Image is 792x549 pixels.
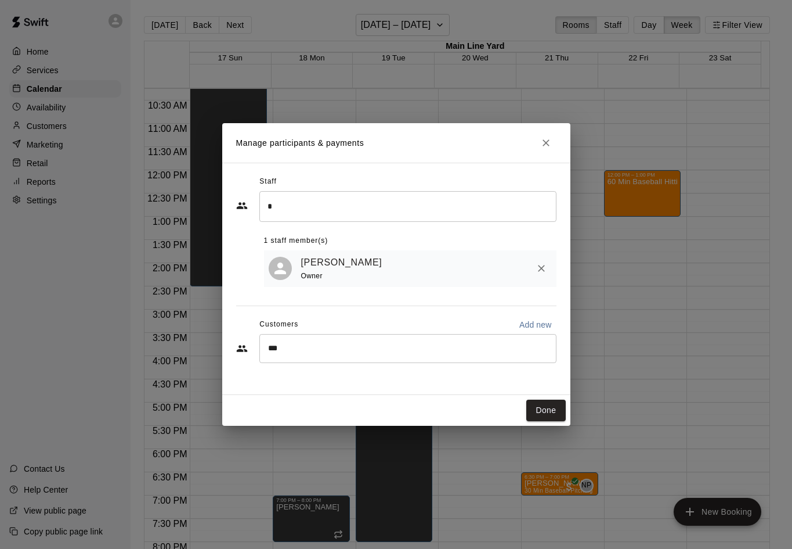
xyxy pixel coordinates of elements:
[536,132,556,153] button: Close
[301,255,382,270] a: [PERSON_NAME]
[236,343,248,354] svg: Customers
[264,232,328,250] span: 1 staff member(s)
[236,200,248,211] svg: Staff
[259,191,556,222] div: Search staff
[531,258,552,279] button: Remove
[236,137,364,149] p: Manage participants & payments
[259,173,276,191] span: Staff
[515,315,556,334] button: Add new
[259,315,298,334] span: Customers
[269,257,292,280] div: Nate Parkyn
[301,272,323,280] span: Owner
[519,319,552,331] p: Add new
[259,334,556,363] div: Start typing to search customers...
[526,400,565,421] button: Done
